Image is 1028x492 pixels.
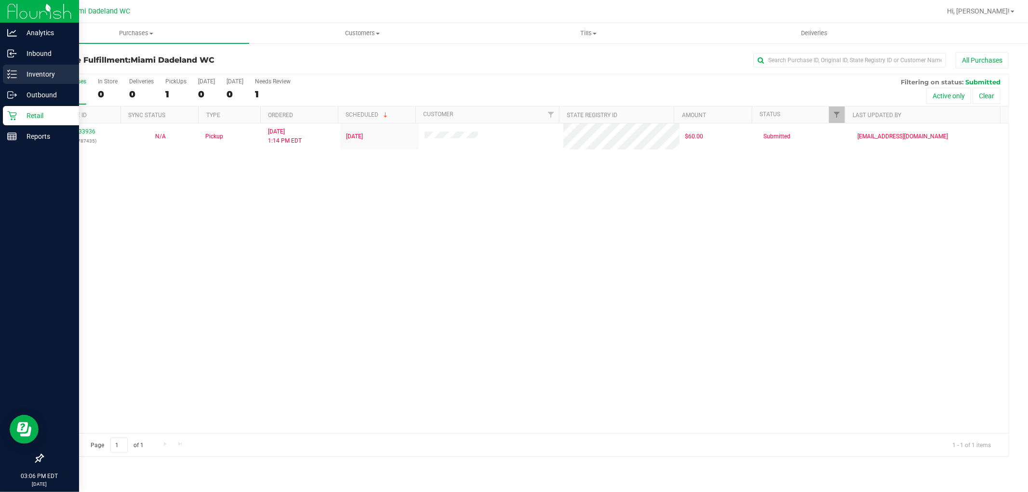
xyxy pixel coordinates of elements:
[926,88,971,104] button: Active only
[7,111,17,120] inline-svg: Retail
[98,89,118,100] div: 0
[165,89,187,100] div: 1
[901,78,963,86] span: Filtering on status:
[945,438,999,452] span: 1 - 1 of 1 items
[17,131,75,142] p: Reports
[10,415,39,444] iframe: Resource center
[155,132,166,141] button: N/A
[155,133,166,140] span: Not Applicable
[685,132,704,141] span: $60.00
[268,112,293,119] a: Ordered
[129,112,166,119] a: Sync Status
[475,23,701,43] a: Tills
[4,480,75,488] p: [DATE]
[23,29,249,38] span: Purchases
[476,29,701,38] span: Tills
[965,78,1001,86] span: Submitted
[760,111,780,118] a: Status
[7,49,17,58] inline-svg: Inbound
[49,136,115,146] p: (316787435)
[205,132,223,141] span: Pickup
[255,78,291,85] div: Needs Review
[17,89,75,101] p: Outbound
[424,111,454,118] a: Customer
[857,132,948,141] span: [EMAIL_ADDRESS][DOMAIN_NAME]
[249,23,475,43] a: Customers
[68,128,95,135] a: 11833936
[129,89,154,100] div: 0
[543,106,559,123] a: Filter
[973,88,1001,104] button: Clear
[4,472,75,480] p: 03:06 PM EDT
[17,27,75,39] p: Analytics
[7,132,17,141] inline-svg: Reports
[23,23,249,43] a: Purchases
[198,78,215,85] div: [DATE]
[129,78,154,85] div: Deliveries
[763,132,790,141] span: Submitted
[17,68,75,80] p: Inventory
[701,23,927,43] a: Deliveries
[682,112,706,119] a: Amount
[268,127,302,146] span: [DATE] 1:14 PM EDT
[567,112,618,119] a: State Registry ID
[206,112,220,119] a: Type
[17,48,75,59] p: Inbound
[67,7,131,15] span: Miami Dadeland WC
[250,29,475,38] span: Customers
[42,56,364,65] h3: Purchase Fulfillment:
[227,89,243,100] div: 0
[198,89,215,100] div: 0
[227,78,243,85] div: [DATE]
[853,112,901,119] a: Last Updated By
[829,106,845,123] a: Filter
[346,111,390,118] a: Scheduled
[165,78,187,85] div: PickUps
[956,52,1009,68] button: All Purchases
[131,55,214,65] span: Miami Dadeland WC
[7,69,17,79] inline-svg: Inventory
[7,90,17,100] inline-svg: Outbound
[110,438,128,452] input: 1
[17,110,75,121] p: Retail
[947,7,1010,15] span: Hi, [PERSON_NAME]!
[788,29,841,38] span: Deliveries
[7,28,17,38] inline-svg: Analytics
[82,438,152,452] span: Page of 1
[346,132,363,141] span: [DATE]
[255,89,291,100] div: 1
[753,53,946,67] input: Search Purchase ID, Original ID, State Registry ID or Customer Name...
[98,78,118,85] div: In Store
